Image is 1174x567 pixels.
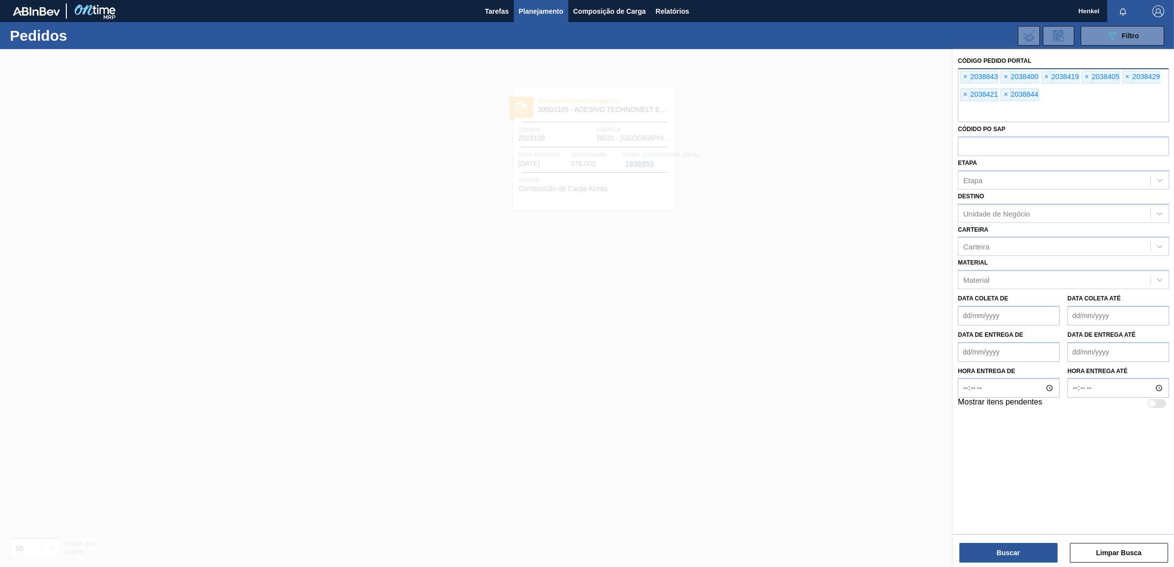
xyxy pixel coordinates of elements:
div: Carteira [963,243,989,251]
label: Carteira [958,226,988,233]
div: Unidade de Negócio [963,209,1030,217]
label: Hora entrega até [1067,364,1169,378]
span: Planejamento [519,5,563,17]
img: Logout [1152,5,1164,17]
label: Destino [958,193,984,200]
div: 2038844 [1001,88,1038,101]
label: Código Pedido Portal [958,57,1032,64]
input: dd/mm/yyyy [958,342,1060,362]
label: Etapa [958,160,977,166]
span: Relatórios [656,5,689,17]
div: 2038400 [1001,71,1038,83]
div: Etapa [963,176,982,184]
div: Importar Negociações dos Pedidos [1018,26,1040,46]
label: Data coleta até [1067,295,1120,302]
span: Composição de Carga [573,5,646,17]
img: TNhmsLtSVTkK8tSr43FrP2fwEKptu5GPRR3wAAAABJRU5ErkJggg== [13,7,60,16]
label: Data de Entrega de [958,331,1023,338]
span: × [1123,71,1132,83]
div: 2038843 [960,71,998,83]
div: 2038421 [960,88,998,101]
input: dd/mm/yyyy [1067,342,1169,362]
div: 2038405 [1082,71,1119,83]
span: Tarefas [485,5,509,17]
h1: Pedidos [10,30,162,41]
span: × [1001,89,1010,101]
span: × [1001,71,1010,83]
span: × [961,71,970,83]
input: dd/mm/yyyy [1067,306,1169,325]
button: Notificações [1107,4,1139,18]
span: × [1082,71,1091,83]
span: × [1042,71,1051,83]
button: Filtro [1081,26,1164,46]
div: Solicitação de Revisão de Pedidos [1043,26,1074,46]
label: Hora entrega de [958,364,1060,378]
label: Códido PO SAP [958,126,1006,133]
label: Data de Entrega até [1067,331,1136,338]
label: Material [958,259,988,266]
div: Material [963,276,989,284]
div: 2038429 [1122,71,1160,83]
label: Data coleta de [958,295,1008,302]
span: Filtro [1122,32,1139,40]
label: Mostrar itens pendentes [958,398,1042,409]
input: dd/mm/yyyy [958,306,1060,325]
div: 2038419 [1041,71,1079,83]
span: × [961,89,970,101]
